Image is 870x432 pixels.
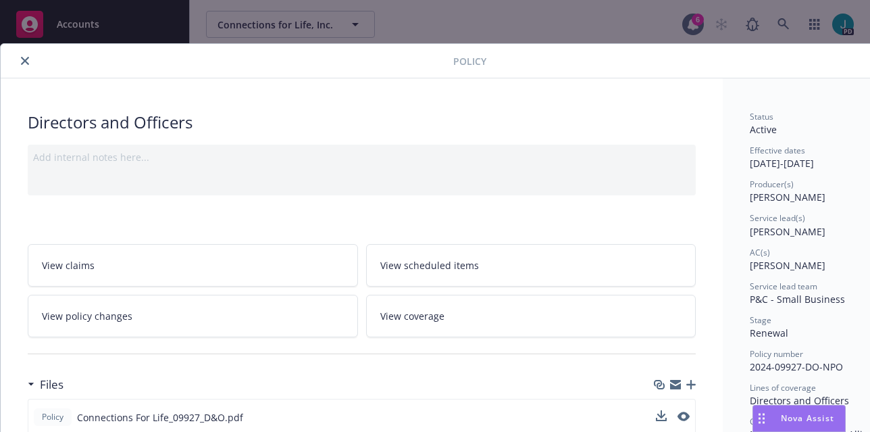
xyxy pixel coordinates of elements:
button: preview file [677,410,690,425]
button: preview file [677,412,690,421]
a: View claims [28,244,358,287]
span: AC(s) [750,247,770,258]
span: Service lead(s) [750,212,805,224]
span: Directors and Officers [750,394,849,407]
span: [PERSON_NAME] [750,225,825,238]
button: Nova Assist [752,405,846,432]
span: Lines of coverage [750,382,816,393]
div: Drag to move [753,406,770,431]
span: Status [750,111,773,122]
a: View policy changes [28,295,358,337]
span: Nova Assist [781,412,834,424]
button: download file [656,410,667,425]
span: 2024-09927-DO-NPO [750,360,843,373]
span: View claims [42,258,95,272]
span: Policy number [750,348,803,360]
span: Producer(s) [750,178,794,190]
span: Renewal [750,327,788,339]
span: P&C - Small Business [750,293,845,306]
button: download file [656,410,667,421]
a: View coverage [366,295,696,337]
h3: Files [40,376,63,393]
span: Service lead team [750,281,817,292]
a: View scheduled items [366,244,696,287]
span: Policy [453,54,486,68]
span: Effective dates [750,145,805,156]
div: Files [28,376,63,393]
div: Add internal notes here... [33,150,690,164]
span: Carrier [750,416,777,427]
span: View coverage [380,309,444,323]
span: View policy changes [42,309,132,323]
button: close [17,53,33,69]
span: [PERSON_NAME] [750,191,825,203]
span: [PERSON_NAME] [750,259,825,272]
span: Active [750,123,777,136]
span: Connections For Life_09927_D&O.pdf [77,410,243,425]
div: Directors and Officers [28,111,696,134]
span: Stage [750,314,771,326]
span: Policy [39,411,66,423]
span: View scheduled items [380,258,479,272]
